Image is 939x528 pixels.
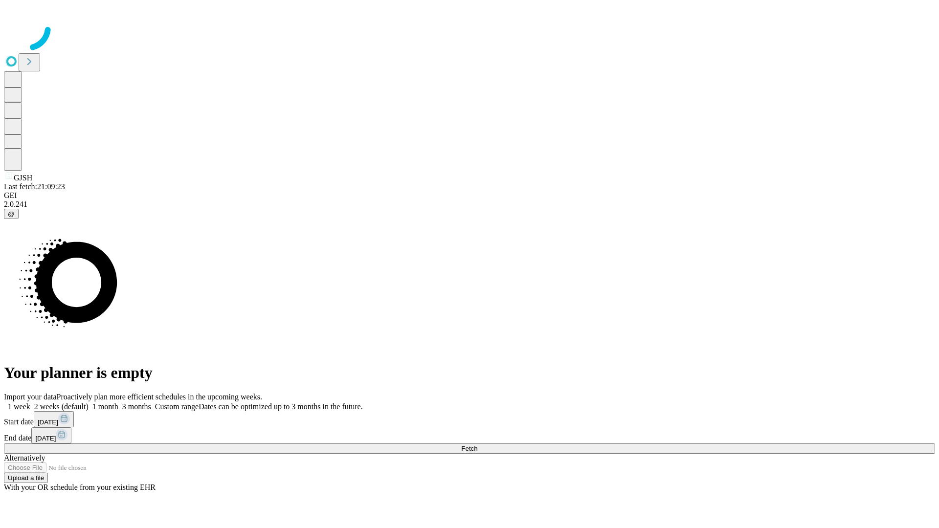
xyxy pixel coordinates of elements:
[4,483,156,491] span: With your OR schedule from your existing EHR
[31,427,71,443] button: [DATE]
[4,473,48,483] button: Upload a file
[4,182,65,191] span: Last fetch: 21:09:23
[38,418,58,426] span: [DATE]
[8,210,15,218] span: @
[4,200,935,209] div: 2.0.241
[4,443,935,454] button: Fetch
[34,402,89,411] span: 2 weeks (default)
[4,393,57,401] span: Import your data
[199,402,362,411] span: Dates can be optimized up to 3 months in the future.
[35,435,56,442] span: [DATE]
[4,427,935,443] div: End date
[4,209,19,219] button: @
[4,364,935,382] h1: Your planner is empty
[34,411,74,427] button: [DATE]
[8,402,30,411] span: 1 week
[14,174,32,182] span: GJSH
[122,402,151,411] span: 3 months
[461,445,477,452] span: Fetch
[92,402,118,411] span: 1 month
[57,393,262,401] span: Proactively plan more efficient schedules in the upcoming weeks.
[4,191,935,200] div: GEI
[4,454,45,462] span: Alternatively
[4,411,935,427] div: Start date
[155,402,199,411] span: Custom range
